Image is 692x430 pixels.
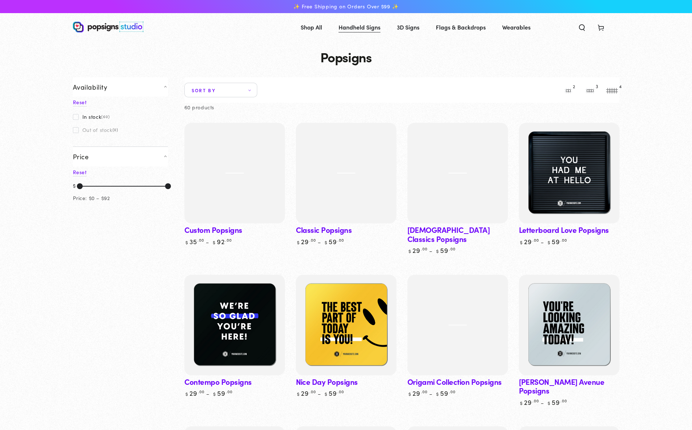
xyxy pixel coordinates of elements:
a: Baptism Classics PopsignsBaptism Classics Popsigns [407,123,508,223]
a: Wearables [497,17,536,37]
span: 3D Signs [397,22,419,32]
span: Handheld Signs [339,22,380,32]
span: Shop All [301,22,322,32]
label: In stock [73,114,110,120]
span: Price [73,152,89,161]
span: (0) [113,128,118,132]
a: Reset [73,98,87,106]
a: Reset [73,168,87,176]
summary: Sort by [184,83,257,97]
div: Price: $0 – $92 [73,193,110,203]
a: Letterboard Love PopsignsLetterboard Love Popsigns [519,123,619,223]
a: Origami Collection PopsignsOrigami Collection Popsigns [407,275,508,375]
summary: Price [73,146,168,166]
a: Handheld Signs [333,17,386,37]
summary: Availability [73,77,168,97]
button: 3 [583,83,598,97]
p: 60 products [184,103,215,112]
img: Popsigns Studio [73,21,144,32]
span: (60) [101,114,110,119]
div: $ [73,181,76,191]
button: 2 [561,83,576,97]
span: Availability [73,83,107,91]
a: 3D Signs [391,17,425,37]
span: Flags & Backdrops [436,22,486,32]
a: Custom PopsignsCustom Popsigns [184,123,285,223]
summary: Search our site [572,19,591,35]
a: Flags & Backdrops [430,17,491,37]
a: Ambrose Avenue PopsignsAmbrose Avenue Popsigns [519,275,619,375]
a: Classic PopsignsClassic Popsigns [296,123,396,223]
a: Shop All [295,17,328,37]
a: Nice Day PopsignsNice Day Popsigns [296,275,396,375]
span: ✨ Free Shipping on Orders Over $99 ✨ [293,3,398,10]
label: Out of stock [73,127,118,133]
a: Contempo PopsignsContempo Popsigns [184,275,285,375]
span: Wearables [502,22,531,32]
h1: Popsigns [73,50,619,64]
